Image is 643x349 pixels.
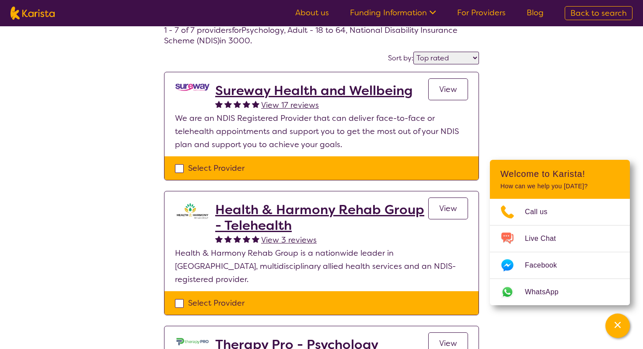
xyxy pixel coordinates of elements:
img: nedi5p6dj3rboepxmyww.png [175,83,210,92]
img: dzo1joyl8vpkomu9m2qk.jpg [175,337,210,346]
img: fullstar [234,100,241,108]
span: View 3 reviews [261,235,317,245]
a: Funding Information [350,7,436,18]
img: fullstar [215,100,223,108]
h2: Welcome to Karista! [500,169,619,179]
img: fullstar [243,235,250,243]
img: fullstar [224,100,232,108]
a: Blog [527,7,544,18]
p: How can we help you [DATE]? [500,183,619,190]
label: Sort by: [388,53,413,63]
a: View [428,197,468,219]
ul: Choose channel [490,199,630,305]
span: View [439,203,457,214]
a: Sureway Health and Wellbeing [215,83,412,99]
img: ztak9tblhgtrn1fit8ap.png [175,202,210,219]
a: Back to search [565,6,633,20]
a: About us [295,7,329,18]
img: fullstar [234,235,241,243]
div: Channel Menu [490,160,630,305]
img: fullstar [252,235,259,243]
button: Channel Menu [605,314,630,338]
span: Live Chat [525,232,566,245]
a: View 17 reviews [261,99,319,112]
span: Call us [525,205,558,219]
span: View 17 reviews [261,100,319,110]
img: fullstar [243,100,250,108]
a: Web link opens in a new tab. [490,279,630,305]
a: View 3 reviews [261,233,317,247]
span: Facebook [525,259,567,272]
p: We are an NDIS Registered Provider that can deliver face-to-face or telehealth appointments and s... [175,112,468,151]
img: fullstar [215,235,223,243]
a: For Providers [457,7,506,18]
img: fullstar [252,100,259,108]
span: WhatsApp [525,286,569,299]
span: View [439,338,457,349]
a: View [428,78,468,100]
img: Karista logo [10,7,55,20]
span: View [439,84,457,95]
p: Health & Harmony Rehab Group is a nationwide leader in [GEOGRAPHIC_DATA], multidisciplinary allie... [175,247,468,286]
img: fullstar [224,235,232,243]
a: Health & Harmony Rehab Group - Telehealth [215,202,428,233]
span: Back to search [570,8,627,18]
